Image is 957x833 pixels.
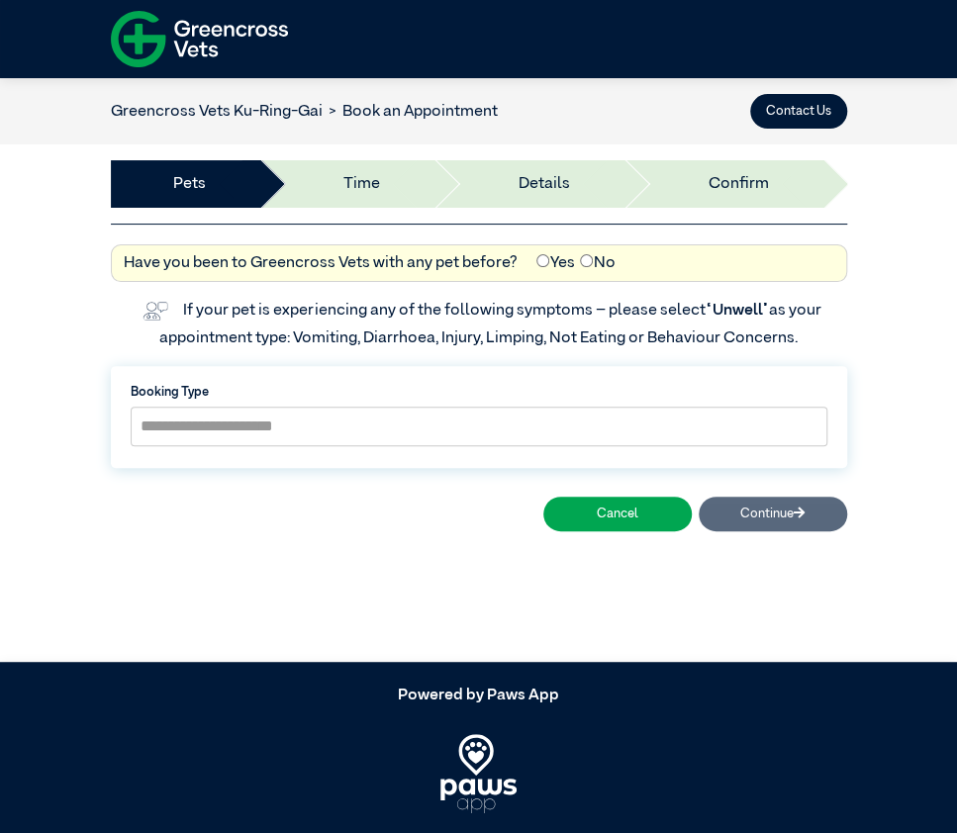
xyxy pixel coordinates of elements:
[111,687,847,705] h5: Powered by Paws App
[173,172,206,196] a: Pets
[580,251,615,275] label: No
[137,295,174,326] img: vet
[124,251,518,275] label: Have you been to Greencross Vets with any pet before?
[543,497,692,531] button: Cancel
[159,303,823,346] label: If your pet is experiencing any of the following symptoms – please select as your appointment typ...
[131,383,827,402] label: Booking Type
[111,5,288,73] img: f-logo
[111,104,323,120] a: Greencross Vets Ku-Ring-Gai
[323,100,499,124] li: Book an Appointment
[440,734,517,813] img: PawsApp
[536,251,574,275] label: Yes
[705,303,768,319] span: “Unwell”
[111,100,499,124] nav: breadcrumb
[580,254,593,267] input: No
[536,254,549,267] input: Yes
[750,94,847,129] button: Contact Us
